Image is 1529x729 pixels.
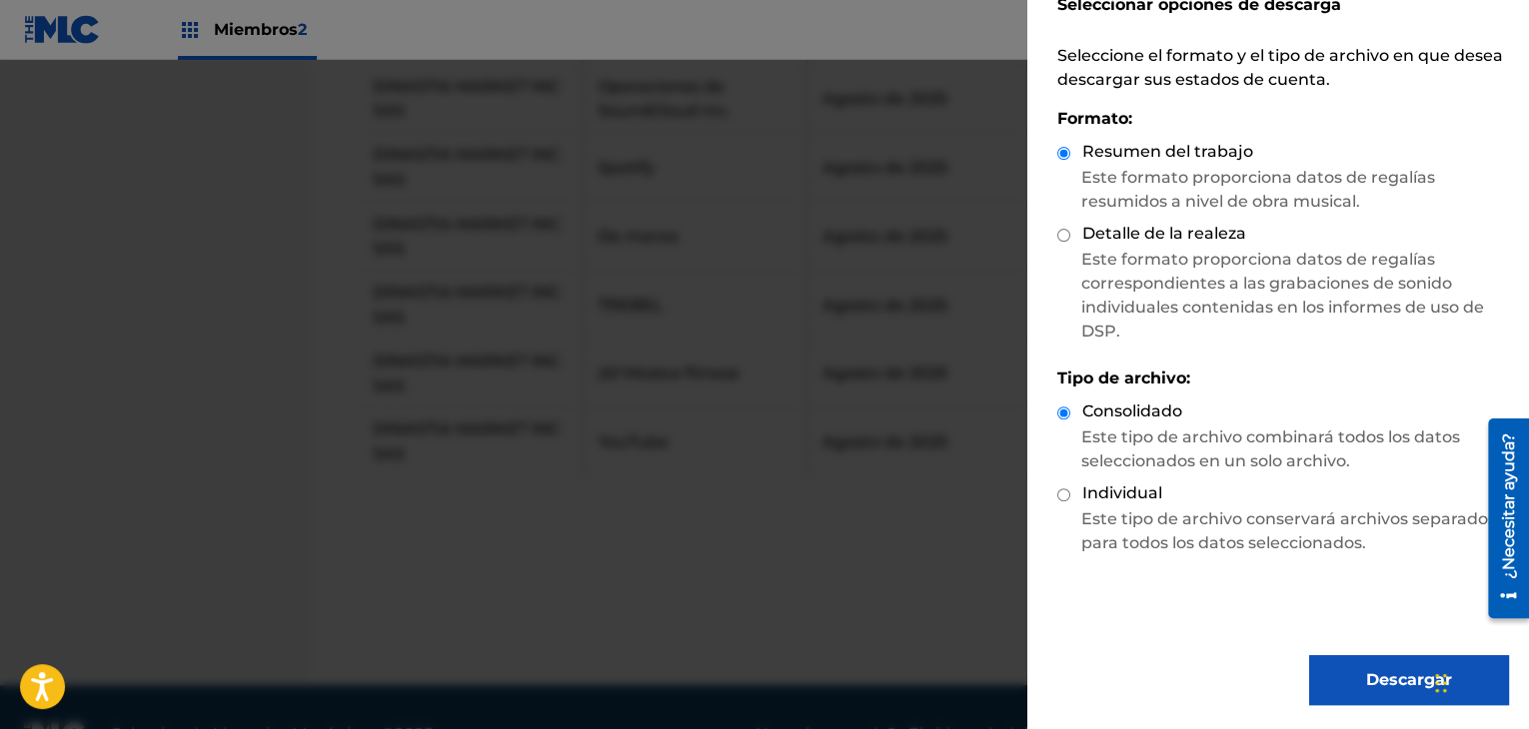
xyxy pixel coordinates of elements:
[1082,142,1253,161] font: Resumen del trabajo
[1429,633,1529,729] iframe: Widget de chat
[1081,168,1435,211] font: Este formato proporciona datos de regalías resumidos a nivel de obra musical.
[1081,427,1460,470] font: Este tipo de archivo combinará todos los datos seleccionados en un solo archivo.
[298,20,307,39] font: 2
[1309,655,1509,705] button: Descargar
[1082,224,1246,243] font: Detalle de la realeza
[1473,411,1529,626] iframe: Centro de recursos
[1435,653,1447,713] div: Arrastrar
[24,15,101,44] img: Logotipo del MLC
[1081,509,1496,552] font: Este tipo de archivo conservará archivos separados para todos los datos seleccionados.
[1082,401,1182,420] font: Consolidado
[1057,46,1503,89] font: Seleccione el formato y el tipo de archivo en que desea descargar sus estados de cuenta.
[1057,368,1190,387] font: Tipo de archivo:
[178,18,202,42] img: Principales titulares de derechos
[1057,109,1132,128] font: Formato:
[1366,670,1452,689] font: Descargar
[214,20,298,39] font: Miembros
[1082,483,1162,502] font: Individual
[1081,250,1484,341] font: Este formato proporciona datos de regalías correspondientes a las grabaciones de sonido individua...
